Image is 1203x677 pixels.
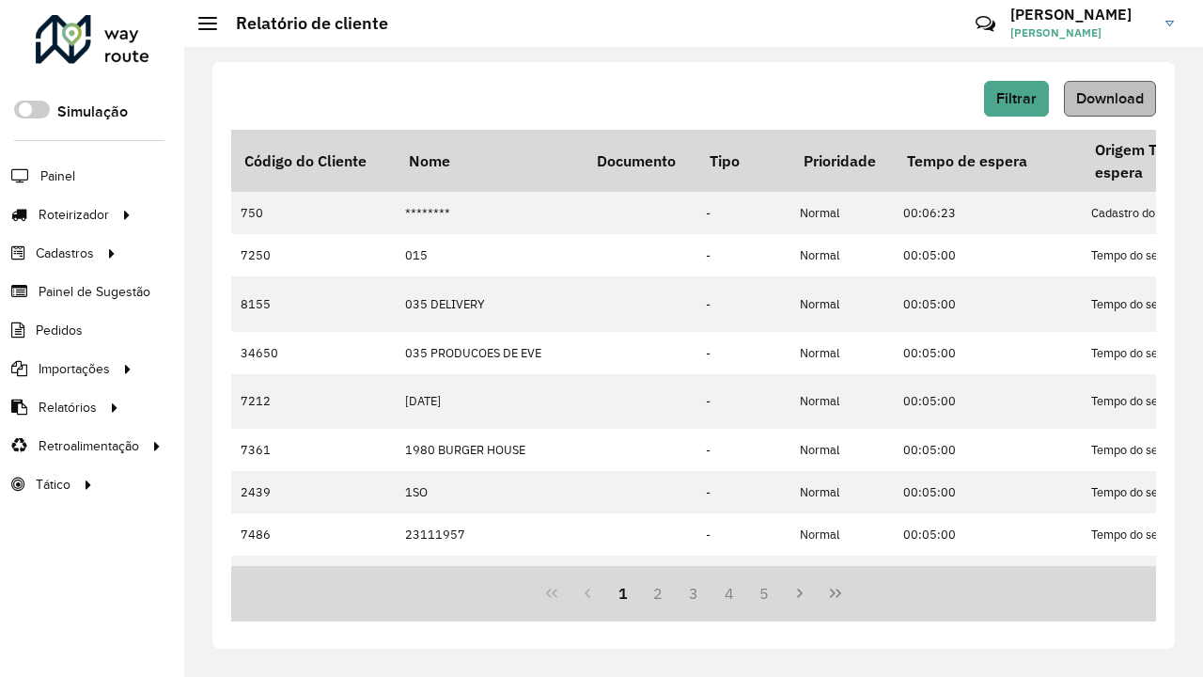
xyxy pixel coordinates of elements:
td: 1980 BURGER HOUSE [396,429,584,471]
td: 33.324.167 GUILBERTH [PERSON_NAME] [PERSON_NAME] [396,556,584,629]
td: 00:05:00 [894,429,1082,471]
th: Tempo de espera [894,130,1082,192]
span: Relatórios [39,398,97,417]
span: Tático [36,475,70,495]
th: Documento [584,130,696,192]
button: 2 [640,575,676,611]
td: - [696,192,790,234]
td: Normal [790,374,894,429]
td: 00:05:00 [894,374,1082,429]
span: Filtrar [996,90,1037,106]
td: 015 [396,234,584,276]
td: 8155 [231,276,396,331]
span: Painel de Sugestão [39,282,150,302]
span: Retroalimentação [39,436,139,456]
td: Normal [790,234,894,276]
td: 2439 [231,471,396,513]
td: Normal [790,332,894,374]
span: Painel [40,166,75,186]
td: 7486 [231,513,396,556]
button: Last Page [818,575,853,611]
td: 7212 [231,374,396,429]
td: 34650 [231,332,396,374]
th: Tipo [696,130,790,192]
th: Nome [396,130,584,192]
span: Importações [39,359,110,379]
td: 00:05:00 [894,513,1082,556]
td: - [696,374,790,429]
h2: Relatório de cliente [217,13,388,34]
td: 035 DELIVERY [396,276,584,331]
td: 750 [231,192,396,234]
td: 00:06:23 [894,192,1082,234]
td: 7250 [231,234,396,276]
button: 1 [605,575,641,611]
td: - [696,471,790,513]
td: 1SO [396,471,584,513]
button: 5 [747,575,783,611]
td: Normal [790,471,894,513]
button: 3 [676,575,711,611]
td: 8861 [231,556,396,629]
label: Simulação [57,101,128,123]
td: - [696,332,790,374]
span: Roteirizador [39,205,109,225]
th: Prioridade [790,130,894,192]
td: - [696,276,790,331]
button: 4 [711,575,747,611]
th: Código do Cliente [231,130,396,192]
td: 00:05:00 [894,556,1082,629]
h3: [PERSON_NAME] [1010,6,1151,24]
td: Normal [790,276,894,331]
td: Normal [790,192,894,234]
td: 035 PRODUCOES DE EVE [396,332,584,374]
td: 00:05:00 [894,276,1082,331]
td: - [696,556,790,629]
td: 23111957 [396,513,584,556]
span: Download [1076,90,1144,106]
td: Normal [790,429,894,471]
td: 7361 [231,429,396,471]
td: - [696,234,790,276]
td: 00:05:00 [894,471,1082,513]
td: Normal [790,513,894,556]
td: - [696,429,790,471]
span: [PERSON_NAME] [1010,24,1151,41]
button: Filtrar [984,81,1049,117]
span: Cadastros [36,244,94,263]
td: 00:05:00 [894,332,1082,374]
td: - [696,513,790,556]
td: Normal [790,556,894,629]
td: [DATE] [396,374,584,429]
span: Pedidos [36,321,83,340]
button: Next Page [782,575,818,611]
button: Download [1064,81,1156,117]
td: 00:05:00 [894,234,1082,276]
a: Contato Rápido [965,4,1006,44]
